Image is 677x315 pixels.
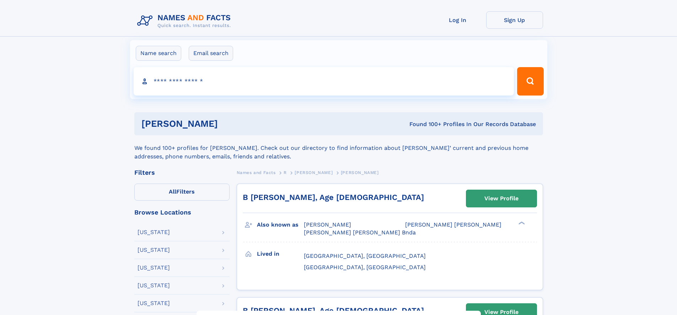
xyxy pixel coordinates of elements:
div: Browse Locations [134,209,230,216]
div: [US_STATE] [138,265,170,271]
div: [US_STATE] [138,283,170,288]
span: All [169,188,176,195]
h1: [PERSON_NAME] [141,119,314,128]
h3: Lived in [257,248,304,260]
span: [PERSON_NAME] [295,170,333,175]
a: Sign Up [486,11,543,29]
span: [PERSON_NAME] [PERSON_NAME] [405,221,501,228]
h3: Also known as [257,219,304,231]
a: B [PERSON_NAME], Age [DEMOGRAPHIC_DATA] [243,306,424,315]
a: Names and Facts [237,168,276,177]
span: [PERSON_NAME] [304,221,351,228]
div: ❯ [517,221,525,226]
div: [US_STATE] [138,300,170,306]
label: Filters [134,184,230,201]
a: [PERSON_NAME] [295,168,333,177]
span: [GEOGRAPHIC_DATA], [GEOGRAPHIC_DATA] [304,264,426,271]
div: [US_STATE] [138,247,170,253]
a: View Profile [466,190,537,207]
input: search input [134,67,514,96]
img: Logo Names and Facts [134,11,237,31]
label: Name search [136,46,181,61]
span: [PERSON_NAME] [341,170,379,175]
label: Email search [189,46,233,61]
button: Search Button [517,67,543,96]
div: [US_STATE] [138,229,170,235]
a: B [PERSON_NAME], Age [DEMOGRAPHIC_DATA] [243,193,424,202]
div: View Profile [484,190,519,207]
a: Log In [429,11,486,29]
a: R [284,168,287,177]
div: Found 100+ Profiles In Our Records Database [313,120,536,128]
div: Filters [134,169,230,176]
span: [GEOGRAPHIC_DATA], [GEOGRAPHIC_DATA] [304,252,426,259]
span: R [284,170,287,175]
div: We found 100+ profiles for [PERSON_NAME]. Check out our directory to find information about [PERS... [134,135,543,161]
span: [PERSON_NAME] [PERSON_NAME] Bnda [304,229,416,236]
